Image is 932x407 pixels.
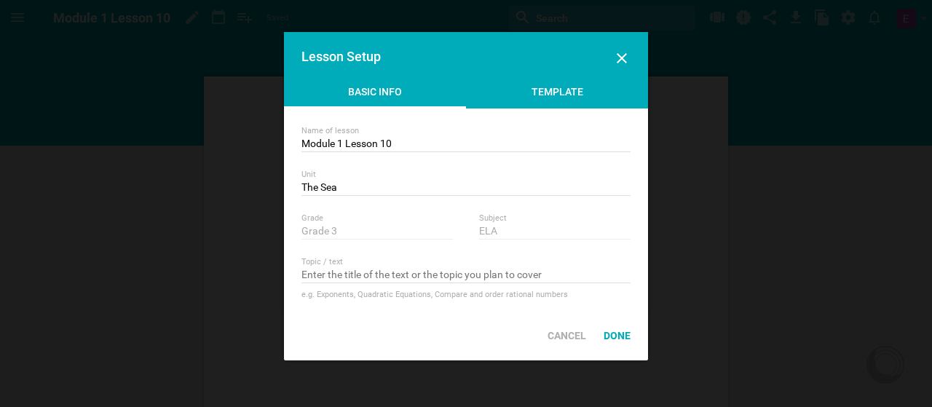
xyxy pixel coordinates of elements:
[539,320,595,352] div: Cancel
[301,126,631,136] div: Name of lesson
[301,213,453,224] div: Grade
[284,84,466,108] div: Basic Info
[301,170,631,180] div: Unit
[479,225,631,240] input: e.g. Science
[301,138,631,152] input: e.g. Properties of magnetic substances
[479,213,631,224] div: Subject
[301,50,598,64] div: Lesson Setup
[301,269,631,283] input: Enter the title of the text or the topic you plan to cover
[466,84,648,106] div: Template
[301,225,453,240] input: e.g. Grade 7
[301,181,631,196] input: Search from your units or create a new one...
[301,288,631,302] div: e.g. Exponents, Quadratic Equations, Compare and order rational numbers
[301,257,631,267] div: Topic / text
[595,320,639,352] div: Done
